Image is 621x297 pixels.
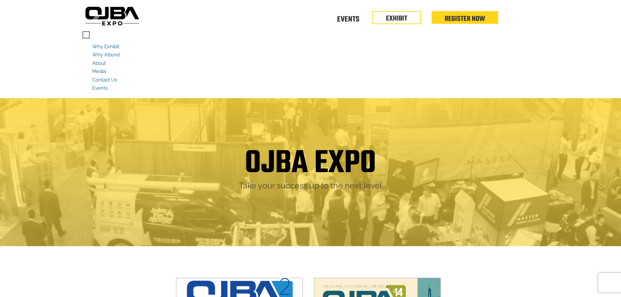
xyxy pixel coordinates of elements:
[87,180,534,191] h2: Take your success up to the next level
[92,59,539,68] a: About
[92,84,539,93] a: Events
[386,13,407,24] a: EXHIBIT
[245,147,376,180] h1: OJBA EXPO
[92,51,539,59] a: Why Attend
[92,76,539,84] a: Contact Us
[92,43,539,51] a: Why Exhibit
[445,13,485,24] a: Register Now
[92,67,539,76] a: Media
